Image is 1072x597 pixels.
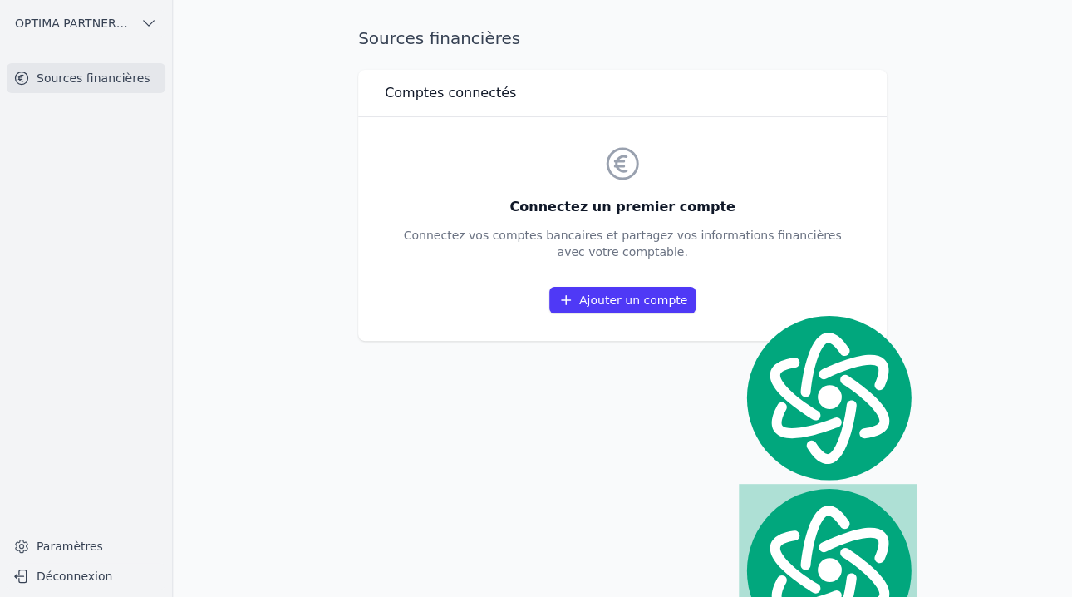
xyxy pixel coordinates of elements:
[404,197,842,217] h3: Connectez un premier compte
[7,63,165,93] a: Sources financières
[385,83,516,103] h3: Comptes connectés
[7,563,165,590] button: Déconnexion
[739,311,917,484] img: logo.svg
[549,287,696,313] a: Ajouter un compte
[404,227,842,260] p: Connectez vos comptes bancaires et partagez vos informations financières avec votre comptable.
[7,533,165,560] a: Paramètres
[7,10,165,37] button: OPTIMA PARTNERS BV
[358,27,520,50] h1: Sources financières
[15,15,134,32] span: OPTIMA PARTNERS BV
